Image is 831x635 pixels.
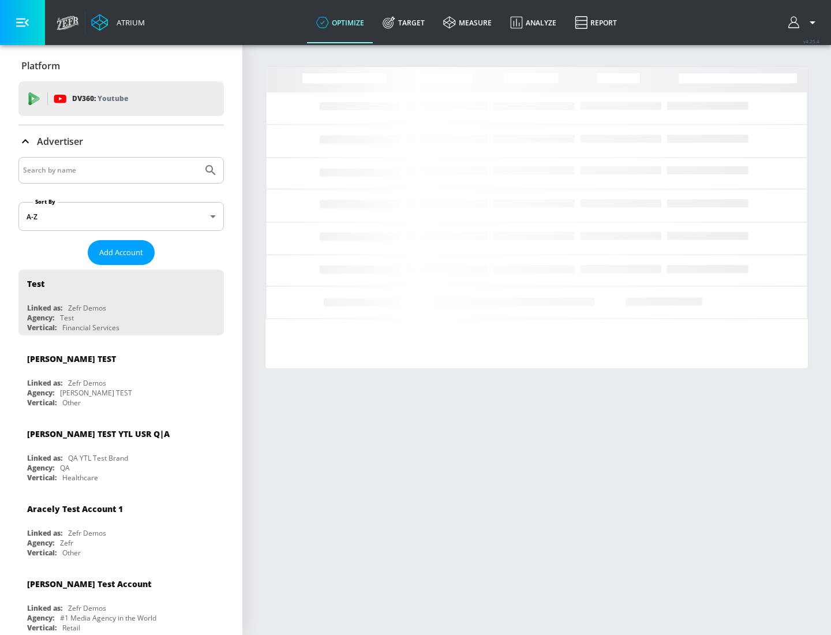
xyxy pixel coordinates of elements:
div: Other [62,398,81,408]
div: Platform [18,50,224,82]
div: Zefr Demos [68,378,106,388]
div: Healthcare [62,473,98,483]
div: Zefr [60,538,73,548]
p: Advertiser [37,135,83,148]
div: [PERSON_NAME] TESTLinked as:Zefr DemosAgency:[PERSON_NAME] TESTVertical:Other [18,345,224,410]
div: [PERSON_NAME] TEST YTL USR Q|ALinked as:QA YTL Test BrandAgency:QAVertical:Healthcare [18,420,224,485]
input: Search by name [23,163,198,178]
p: DV360: [72,92,128,105]
div: [PERSON_NAME] TEST [27,353,116,364]
div: Aracely Test Account 1 [27,503,123,514]
div: Vertical: [27,548,57,558]
div: [PERSON_NAME] TEST [60,388,132,398]
div: Agency: [27,463,54,473]
div: Zefr Demos [68,528,106,538]
div: A-Z [18,202,224,231]
span: v 4.25.4 [803,38,819,44]
div: TestLinked as:Zefr DemosAgency:TestVertical:Financial Services [18,270,224,335]
div: #1 Media Agency in the World [60,613,156,623]
div: Agency: [27,538,54,548]
a: measure [434,2,501,43]
div: Test [27,278,44,289]
div: Linked as: [27,303,62,313]
div: Vertical: [27,398,57,408]
div: Linked as: [27,603,62,613]
label: Sort By [33,198,58,206]
a: optimize [307,2,373,43]
p: Youtube [98,92,128,104]
button: Add Account [88,240,155,265]
div: Vertical: [27,623,57,633]
div: Aracely Test Account 1Linked as:Zefr DemosAgency:ZefrVertical:Other [18,495,224,561]
p: Platform [21,59,60,72]
div: Vertical: [27,323,57,333]
a: Report [566,2,626,43]
div: [PERSON_NAME] TEST YTL USR Q|A [27,428,170,439]
a: Target [373,2,434,43]
div: Agency: [27,613,54,623]
div: Zefr Demos [68,303,106,313]
div: Agency: [27,313,54,323]
div: Financial Services [62,323,119,333]
div: Advertiser [18,125,224,158]
div: Agency: [27,388,54,398]
div: QA [60,463,70,473]
div: Test [60,313,74,323]
div: Atrium [112,17,145,28]
div: Linked as: [27,378,62,388]
div: Vertical: [27,473,57,483]
a: Analyze [501,2,566,43]
div: Other [62,548,81,558]
div: Linked as: [27,528,62,538]
div: QA YTL Test Brand [68,453,128,463]
div: [PERSON_NAME] Test Account [27,578,151,589]
div: DV360: Youtube [18,81,224,116]
div: Linked as: [27,453,62,463]
div: Retail [62,623,80,633]
div: Zefr Demos [68,603,106,613]
a: Atrium [91,14,145,31]
span: Add Account [99,246,143,259]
